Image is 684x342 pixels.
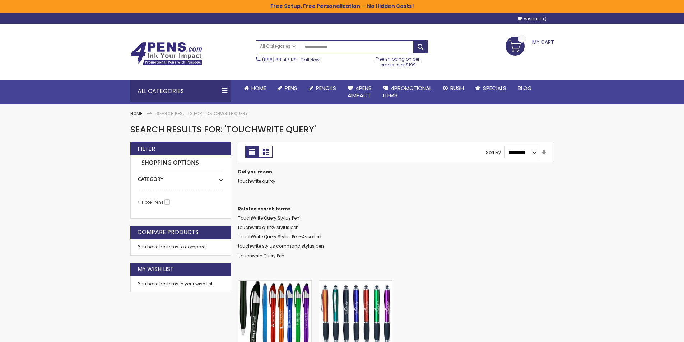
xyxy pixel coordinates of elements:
[157,111,248,117] strong: Search results for: 'touchwrite query'
[138,281,223,287] div: You have no items in your wish list.
[303,80,342,96] a: Pencils
[138,228,199,236] strong: Compare Products
[285,84,297,92] span: Pens
[238,169,554,175] dt: Did you mean
[272,80,303,96] a: Pens
[130,80,231,102] div: All Categories
[518,84,532,92] span: Blog
[238,234,321,240] a: TouchWrite Query Stylus Pen-Assorted
[238,80,272,96] a: Home
[486,149,501,155] label: Sort By
[238,224,299,230] a: touchwrite quirky stylus pen
[238,253,284,259] a: Touchwrite Query Pen
[164,199,170,205] span: 1
[238,280,311,286] a: TouchWrite Query Stylus Pen
[138,155,223,171] strong: Shopping Options
[262,57,297,63] a: (888) 88-4PENS
[319,280,392,286] a: TouchWrite Command Stylus Pen
[262,57,321,63] span: - Call Now!
[342,80,377,104] a: 4Pens4impact
[130,123,316,135] span: Search results for: 'touchwrite query'
[377,80,437,104] a: 4PROMOTIONALITEMS
[348,84,372,99] span: 4Pens 4impact
[512,80,538,96] a: Blog
[245,146,259,158] strong: Grid
[316,84,336,92] span: Pencils
[138,170,223,183] div: Category
[138,145,155,153] strong: Filter
[130,111,142,117] a: Home
[130,239,231,256] div: You have no items to compare.
[518,17,546,22] a: Wishlist
[140,199,172,205] a: Hotel Pens​1
[368,53,428,68] div: Free shipping on pen orders over $199
[238,206,554,212] dt: Related search terms
[238,243,324,249] a: touchwrite stylus command stylus pen
[238,215,300,221] a: TouchWrite Query Stylus Pen'
[238,178,275,184] a: touchwrite quirky
[130,42,202,65] img: 4Pens Custom Pens and Promotional Products
[450,84,464,92] span: Rush
[251,84,266,92] span: Home
[138,265,174,273] strong: My Wish List
[483,84,506,92] span: Specials
[260,43,296,49] span: All Categories
[437,80,470,96] a: Rush
[470,80,512,96] a: Specials
[383,84,432,99] span: 4PROMOTIONAL ITEMS
[256,41,299,52] a: All Categories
